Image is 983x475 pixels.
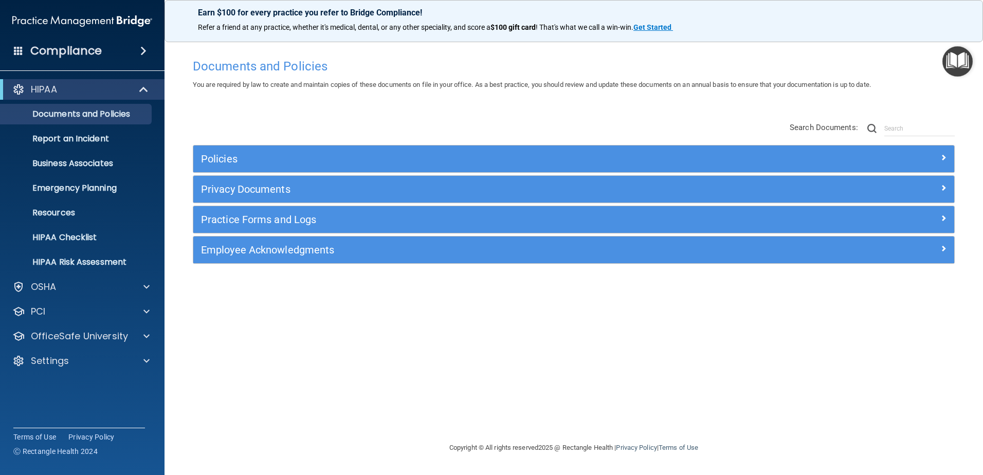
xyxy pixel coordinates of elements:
p: PCI [31,305,45,318]
h5: Practice Forms and Logs [201,214,756,225]
a: OfficeSafe University [12,330,150,342]
span: Search Documents: [790,123,858,132]
p: Emergency Planning [7,183,147,193]
div: Copyright © All rights reserved 2025 @ Rectangle Health | | [386,431,761,464]
p: HIPAA [31,83,57,96]
p: Resources [7,208,147,218]
h4: Compliance [30,44,102,58]
strong: Get Started [633,23,671,31]
p: OSHA [31,281,57,293]
img: ic-search.3b580494.png [867,124,877,133]
a: OSHA [12,281,150,293]
p: HIPAA Checklist [7,232,147,243]
a: HIPAA [12,83,149,96]
a: Get Started [633,23,673,31]
button: Open Resource Center [942,46,973,77]
a: Terms of Use [659,444,698,451]
a: Privacy Policy [616,444,657,451]
a: Privacy Policy [68,432,115,442]
strong: $100 gift card [490,23,536,31]
p: Business Associates [7,158,147,169]
a: Practice Forms and Logs [201,211,946,228]
a: PCI [12,305,150,318]
span: ! That's what we call a win-win. [536,23,633,31]
h4: Documents and Policies [193,60,955,73]
img: PMB logo [12,11,152,31]
a: Privacy Documents [201,181,946,197]
p: Documents and Policies [7,109,147,119]
input: Search [884,121,955,136]
span: Ⓒ Rectangle Health 2024 [13,446,98,456]
p: Settings [31,355,69,367]
h5: Employee Acknowledgments [201,244,756,255]
h5: Policies [201,153,756,165]
a: Policies [201,151,946,167]
a: Terms of Use [13,432,56,442]
p: HIPAA Risk Assessment [7,257,147,267]
p: OfficeSafe University [31,330,128,342]
p: Report an Incident [7,134,147,144]
a: Settings [12,355,150,367]
span: You are required by law to create and maintain copies of these documents on file in your office. ... [193,81,871,88]
span: Refer a friend at any practice, whether it's medical, dental, or any other speciality, and score a [198,23,490,31]
h5: Privacy Documents [201,184,756,195]
a: Employee Acknowledgments [201,242,946,258]
p: Earn $100 for every practice you refer to Bridge Compliance! [198,8,950,17]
